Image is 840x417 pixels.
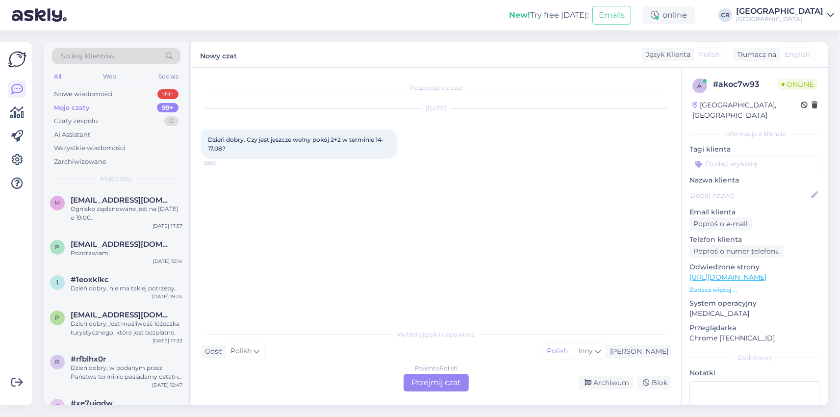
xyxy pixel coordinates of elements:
div: [DATE] 12:14 [153,258,182,265]
span: English [785,50,810,60]
span: #rfblhx0r [71,355,106,364]
div: Tłumacz na [733,50,776,60]
div: [DATE] 17:33 [153,337,182,344]
div: Dodatkowy [689,353,820,362]
span: r [55,358,60,365]
p: Odwiedzone strony [689,262,820,272]
div: 99+ [157,103,178,113]
div: CR [718,8,732,22]
span: paulinapatola@wp.pl [71,311,173,319]
div: online [643,6,695,24]
span: a [698,82,702,89]
div: [PERSON_NAME] [606,346,668,357]
div: [DATE] 19:24 [152,293,182,300]
span: Polish [699,50,720,60]
div: Dzień dobry, jest możliwość łóżeczka turystycznego, które jest bezpłatne. [71,319,182,337]
p: [MEDICAL_DATA] [689,309,820,319]
div: [DATE] 12:47 [152,381,182,389]
span: p [55,243,60,251]
div: Blok [637,376,671,390]
span: x [55,402,59,410]
div: Informacje o kliencie [689,130,820,138]
img: Askly Logo [8,50,26,69]
span: m [55,199,60,207]
div: Polish to Polish [415,364,458,373]
div: Poproś o e-mail [689,217,752,231]
p: Telefon klienta [689,235,820,245]
span: Online [778,79,817,90]
p: Notatki [689,368,820,378]
div: 0 [164,116,178,126]
div: Przejmij czat [404,374,469,391]
span: Inny [578,346,593,355]
p: Przeglądarka [689,323,820,333]
a: [GEOGRAPHIC_DATA][GEOGRAPHIC_DATA] [736,7,834,23]
div: Dzień dobry, w podanym przez Państwa terminie posiadamy ostatni wolny pokój typu Comfort Plus ze ... [71,364,182,381]
input: Dodaj nazwę [690,190,809,201]
p: Tagi klienta [689,144,820,155]
div: Czaty zespołu [54,116,98,126]
div: Rozpoczął się czat [201,83,671,92]
span: Polish [230,346,252,357]
span: Moje czaty [101,174,132,183]
div: 99+ [157,89,178,99]
p: Zobacz więcej ... [689,286,820,294]
div: All [52,70,63,83]
div: Pozdrawiam [71,249,182,258]
div: Try free [DATE]: [509,9,588,21]
div: [DATE] [201,104,671,113]
div: Zarchiwizowane [54,157,106,167]
div: Archiwum [579,376,633,390]
div: Język Klienta [642,50,690,60]
div: Gość [201,346,222,357]
p: Email klienta [689,207,820,217]
button: Emails [592,6,631,25]
div: Moje czaty [54,103,90,113]
div: Wszystkie wiadomości [54,143,126,153]
div: [GEOGRAPHIC_DATA], [GEOGRAPHIC_DATA] [692,100,801,121]
span: #1eoxklkc [71,275,109,284]
div: [DATE] 17:57 [153,222,182,230]
span: Dzień dobry. Czy jest jeszcze wolny pokój 2+2 w terminie 14-17.08? [208,136,384,152]
label: Nowy czat [200,48,237,61]
p: System operacyjny [689,298,820,309]
p: Chrome [TECHNICAL_ID] [689,333,820,343]
span: martynka.flora@gmail.com [71,196,173,205]
div: Polish [542,344,573,359]
span: 1 [56,279,58,286]
b: New! [509,10,530,20]
div: Web [102,70,119,83]
span: #xe7uiqdw [71,399,113,408]
div: [GEOGRAPHIC_DATA] [736,15,823,23]
p: Nazwa klienta [689,175,820,185]
div: # akoc7w93 [713,78,778,90]
span: 18:00 [204,159,241,167]
input: Dodać etykietę [689,156,820,171]
div: [GEOGRAPHIC_DATA] [736,7,823,15]
div: Dzień dobry, nie ma takiej potrzeby. [71,284,182,293]
div: AI Assistant [54,130,90,140]
div: Wybierz język i odpowiedz [201,330,671,339]
div: Socials [156,70,180,83]
span: p [55,314,60,321]
a: [URL][DOMAIN_NAME] [689,273,766,282]
div: Nowe wiadomości [54,89,113,99]
div: Ognisko zaplanowane jest na [DATE] o 19:00. [71,205,182,222]
div: Poproś o numer telefonu [689,245,784,258]
span: poreba.przemek@gmail.com [71,240,173,249]
span: Szukaj klientów [61,51,114,61]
